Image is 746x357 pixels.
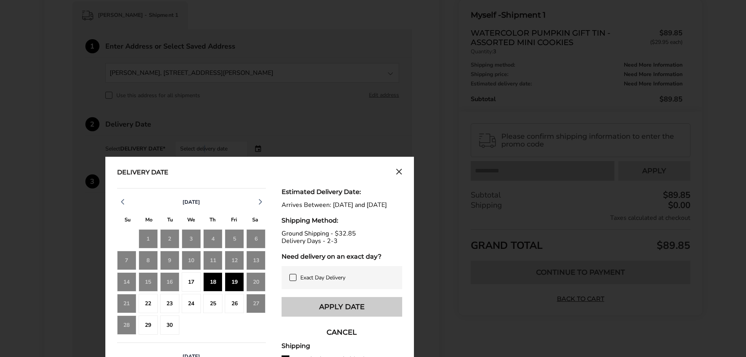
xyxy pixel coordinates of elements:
div: Delivery Date [117,169,168,177]
span: Exact Day Delivery [300,274,345,281]
div: W [181,215,202,227]
div: S [244,215,266,227]
div: F [223,215,244,227]
div: Estimated Delivery Date: [282,188,402,196]
button: Close calendar [396,169,402,177]
div: Shipping Method: [282,217,402,224]
div: T [202,215,223,227]
div: Ground Shipping - $32.85 Delivery Days - 2-3 [282,230,402,245]
div: Shipping [282,342,402,350]
div: Arrives Between: [DATE] and [DATE] [282,201,402,209]
div: M [138,215,159,227]
button: Apply Date [282,297,402,317]
div: Need delivery on an exact day? [282,253,402,260]
div: S [117,215,138,227]
button: CANCEL [282,323,402,342]
div: T [159,215,181,227]
button: [DATE] [179,199,203,206]
span: [DATE] [182,199,200,206]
